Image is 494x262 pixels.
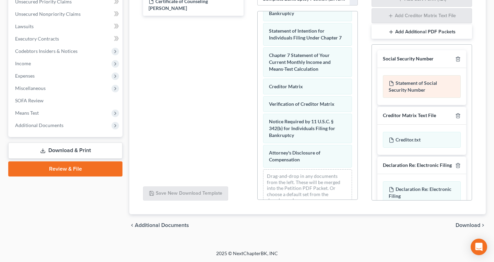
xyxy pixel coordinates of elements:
span: Creditor Matrix [269,83,303,89]
a: SOFA Review [10,94,122,107]
div: Creditor Matrix Text File [383,112,436,119]
div: Drag-and-drop in any documents from the left. These will be merged into the Petition PDF Packet. ... [263,169,352,207]
span: Expenses [15,73,35,79]
span: Additional Documents [135,223,189,228]
span: SOFA Review [15,98,44,103]
span: Unsecured Nonpriority Claims [15,11,81,17]
a: Lawsuits [10,20,122,33]
span: Lawsuits [15,23,34,29]
div: Statement of Social Security Number [383,75,461,98]
span: Declaration Re: Electronic Filing [389,186,451,199]
span: Notice Required by 11 U.S.C. § 342(b) for Individuals Filing for Bankruptcy [269,118,335,138]
span: Codebtors Insiders & Notices [15,48,78,54]
span: Statement of Intention for Individuals Filing Under Chapter 7 [269,28,342,41]
button: Add Additional PDF Packets [372,25,472,39]
i: chevron_right [480,223,486,228]
span: Download [456,223,480,228]
span: Additional Documents [15,122,63,128]
div: Creditor.txt [383,132,461,148]
div: Open Intercom Messenger [471,239,487,255]
a: chevron_left Additional Documents [129,223,189,228]
i: chevron_left [129,223,135,228]
button: Add Creditor Matrix Text File [372,8,472,23]
a: Unsecured Nonpriority Claims [10,8,122,20]
span: Means Test [15,110,39,116]
a: Download & Print [8,143,122,159]
span: Executory Contracts [15,36,59,42]
span: Attorney's Disclosure of Compensation [269,150,320,162]
span: Income [15,60,31,66]
div: Declaration Re: Electronic Filing [383,162,452,169]
a: Review & File [8,161,122,176]
span: Chapter 7 Statement of Your Current Monthly Income and Means-Test Calculation [269,52,331,72]
a: Executory Contracts [10,33,122,45]
button: Save New Download Template [143,186,228,201]
div: Social Security Number [383,56,434,62]
span: Miscellaneous [15,85,46,91]
span: Verification of Creditor Matrix [269,101,334,107]
button: Download chevron_right [456,223,486,228]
